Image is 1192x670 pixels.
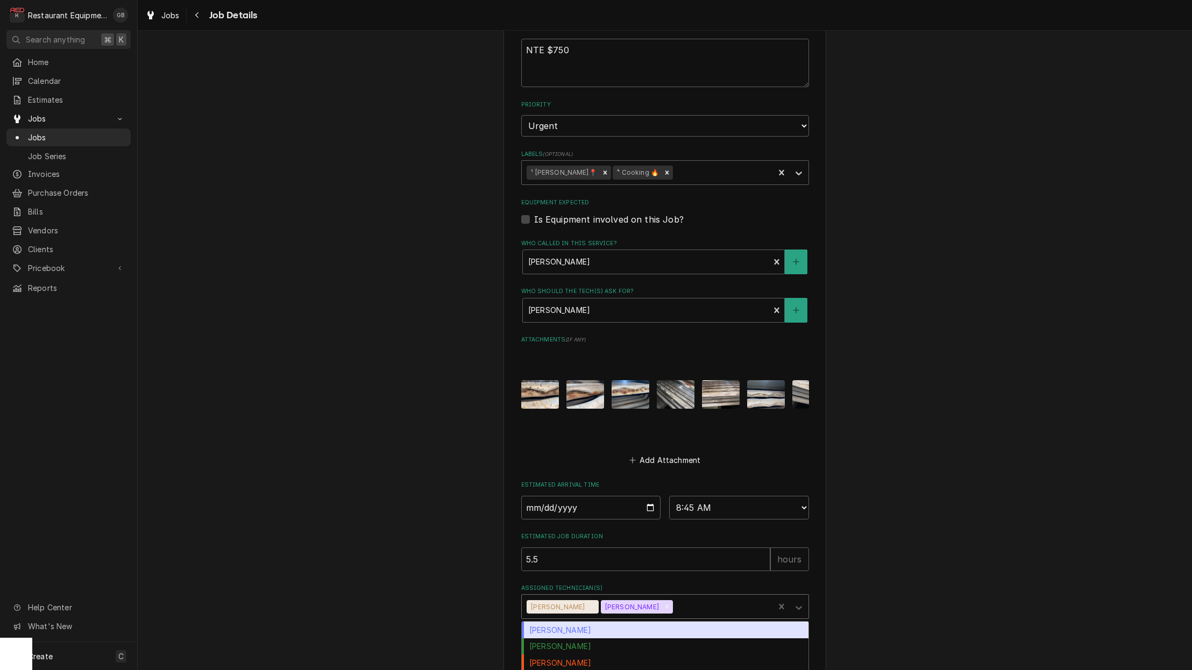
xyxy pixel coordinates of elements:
span: Estimates [28,94,125,105]
div: ⁴ Cooking 🔥 [613,166,661,180]
label: Who called in this service? [521,239,809,248]
span: Bills [28,206,125,217]
span: What's New [28,621,124,632]
svg: Create New Contact [793,258,799,266]
label: Who should the tech(s) ask for? [521,287,809,296]
div: hours [770,547,809,571]
a: Bills [6,203,131,220]
button: Navigate back [189,6,206,24]
div: Equipment Expected [521,198,809,226]
img: HUzEITMdR1OTgRg7EFi4 [612,380,649,409]
span: ( if any ) [565,337,586,343]
a: Go to What's New [6,617,131,635]
span: Calendar [28,75,125,87]
span: Purchase Orders [28,187,125,198]
textarea: NTE $750 [521,39,809,87]
span: Jobs [161,10,180,21]
img: 79n1dXTmT3mCtXZIJ6B9 [657,380,694,409]
label: Estimated Arrival Time [521,481,809,489]
a: Clients [6,240,131,258]
span: Job Details [206,8,258,23]
span: Pricebook [28,262,109,274]
button: Add Attachment [627,453,703,468]
select: Time Select [669,496,809,519]
div: Remove Chuck Almond [587,600,599,614]
a: Go to Pricebook [6,259,131,277]
span: Vendors [28,225,125,236]
a: Calendar [6,72,131,90]
button: Search anything⌘K [6,30,131,49]
div: Estimated Job Duration [521,532,809,571]
span: Invoices [28,168,125,180]
a: Job Series [6,147,131,165]
a: Invoices [6,165,131,183]
div: Estimated Arrival Time [521,481,809,519]
a: Go to Help Center [6,598,131,616]
div: Technician Instructions [521,24,809,87]
div: Restaurant Equipment Diagnostics [28,10,107,21]
div: Who called in this service? [521,239,809,274]
span: Job Series [28,151,125,162]
a: Reports [6,279,131,297]
label: Estimated Job Duration [521,532,809,541]
div: Who should the tech(s) ask for? [521,287,809,322]
span: Jobs [28,113,109,124]
img: FQl9FoRMQN69HNPnpkUF [702,380,740,409]
button: Create New Contact [785,250,807,274]
div: ¹ [PERSON_NAME]📍 [527,166,599,180]
img: z1zp4LuvTdGFyl4WrsId [566,380,604,409]
a: Vendors [6,222,131,239]
span: ⌘ [104,34,111,45]
div: Remove ⁴ Cooking 🔥 [661,166,673,180]
label: Priority [521,101,809,109]
div: Priority [521,101,809,137]
img: JrdAGqeXQ7y3JA4SonwW [747,380,785,409]
img: DGyF3ExpRJyUiLrxZBd4 [521,380,559,409]
span: Clients [28,244,125,255]
span: K [119,34,124,45]
span: Search anything [26,34,85,45]
span: Jobs [28,132,125,143]
div: [PERSON_NAME] [601,600,661,614]
div: [PERSON_NAME] [522,622,808,638]
div: GB [113,8,128,23]
span: ( optional ) [543,151,573,157]
label: Assigned Technician(s) [521,584,809,593]
div: Assigned Technician(s) [521,584,809,619]
span: ( optional ) [609,25,640,31]
a: Estimates [6,91,131,109]
div: [PERSON_NAME] [527,600,587,614]
div: R [10,8,25,23]
label: Attachments [521,336,809,344]
div: Labels [521,150,809,185]
div: Restaurant Equipment Diagnostics's Avatar [10,8,25,23]
label: Equipment Expected [521,198,809,207]
div: Attachments [521,336,809,467]
div: Remove ¹ Beckley📍 [599,166,611,180]
label: Is Equipment involved on this Job? [534,213,684,226]
button: Create New Contact [785,298,807,323]
div: Gary Beaver's Avatar [113,8,128,23]
span: Reports [28,282,125,294]
input: Date [521,496,661,519]
a: Go to Jobs [6,110,131,127]
a: Home [6,53,131,71]
svg: Create New Contact [793,307,799,314]
img: A0cTZTIGSYKnwxDFDDjz [792,380,830,409]
div: [PERSON_NAME] [522,638,808,655]
label: Labels [521,150,809,159]
a: Jobs [6,129,131,146]
div: Remove Kaleb Lewis [661,600,673,614]
span: Create [28,652,53,661]
span: Home [28,56,125,68]
span: Help Center [28,602,124,613]
span: C [118,651,124,662]
a: Jobs [141,6,184,24]
a: Purchase Orders [6,184,131,202]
